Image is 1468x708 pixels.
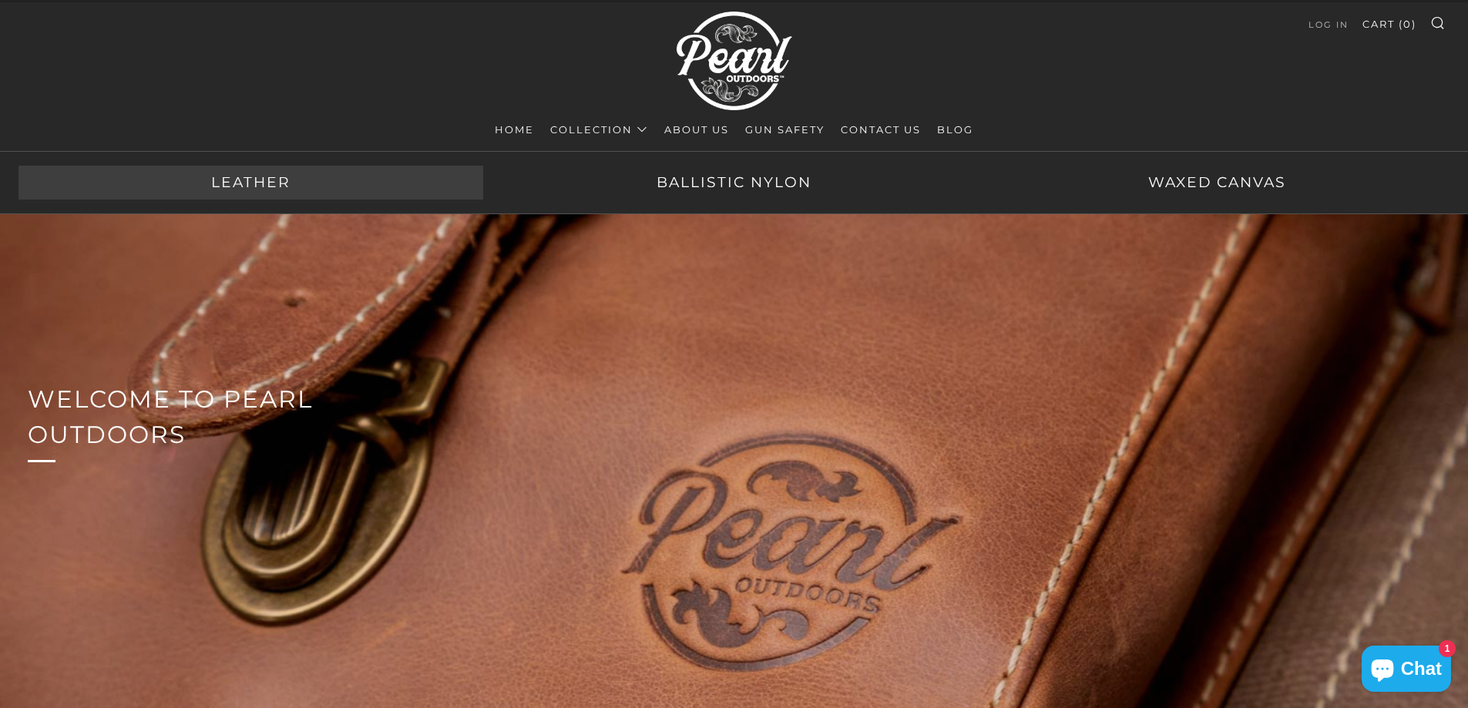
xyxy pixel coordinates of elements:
[841,117,921,142] a: Contact Us
[677,5,792,117] img: Pearl Outdoors | Luxury Leather Pistol Bags & Executive Range Bags
[502,166,966,200] a: Ballistic Nylon
[745,117,825,142] a: Gun Safety
[985,166,1450,200] a: Waxed Canvas
[28,381,404,454] h2: Welcome to Pearl Outdoors
[18,166,483,200] a: Leather
[550,117,648,142] a: Collection
[1403,18,1412,30] span: 0
[664,117,729,142] a: About Us
[1357,646,1456,696] inbox-online-store-chat: Shopify online store chat
[937,117,973,142] a: Blog
[1308,12,1349,37] a: Log in
[1362,12,1416,36] a: Cart (0)
[495,117,534,142] a: Home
